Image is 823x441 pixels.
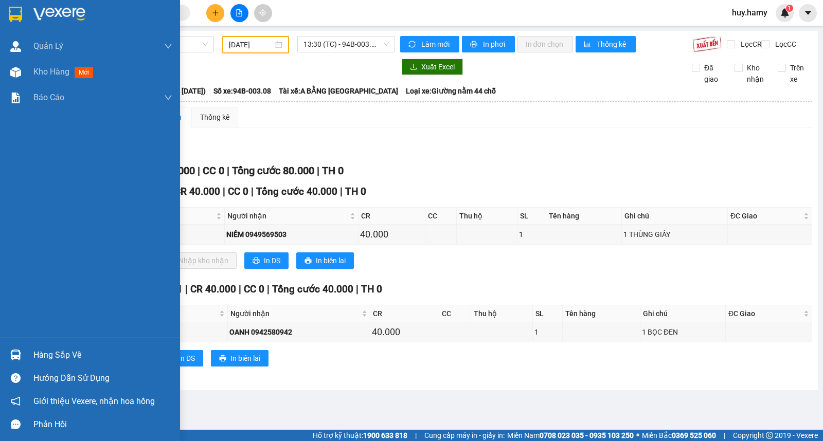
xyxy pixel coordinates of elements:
span: huy.hamy [724,6,776,19]
span: ĐC Giao [730,210,801,222]
span: copyright [766,432,773,439]
span: Xuất Excel [421,61,455,72]
span: Miền Nam [507,430,634,441]
img: solution-icon [10,93,21,103]
span: SL 1 [163,283,183,295]
span: | [239,283,241,295]
div: 1 [534,326,561,338]
span: | [227,164,229,177]
span: | [317,164,319,177]
span: notification [11,396,21,406]
span: CC 0 [228,186,248,197]
span: down [164,42,172,50]
div: Hướng dẫn sử dụng [33,371,172,386]
button: caret-down [799,4,817,22]
div: 1 THÙNG GIẤY [623,229,726,240]
button: printerIn phơi [462,36,515,52]
span: Miền Bắc [642,430,716,441]
div: Hàng sắp về [33,347,172,363]
span: plus [212,9,219,16]
span: Tổng cước 80.000 [232,164,314,177]
th: SL [533,305,563,322]
button: bar-chartThống kê [576,36,636,52]
span: file-add [236,9,243,16]
img: warehouse-icon [10,67,21,78]
span: In phơi [483,39,507,50]
img: 9k= [692,36,722,52]
span: Cung cấp máy in - giấy in: [424,430,505,441]
span: Tài xế: A BẰNG [GEOGRAPHIC_DATA] [279,85,398,97]
span: In biên lai [230,353,260,364]
button: aim [254,4,272,22]
span: Thống kê [597,39,628,50]
span: caret-down [803,8,813,17]
span: Đã giao [700,62,727,85]
span: | [415,430,417,441]
span: Tổng cước 40.000 [256,186,337,197]
input: 13/10/2025 [229,39,274,50]
span: printer [470,41,479,49]
span: In DS [264,255,280,266]
img: icon-new-feature [780,8,790,17]
span: CR 40.000 [190,283,236,295]
th: Tên hàng [546,208,622,225]
img: warehouse-icon [10,350,21,360]
span: printer [219,355,226,363]
span: down [164,94,172,102]
button: downloadXuất Excel [402,59,463,75]
span: sync [408,41,417,49]
span: Lọc CC [771,39,798,50]
button: syncLàm mới [400,36,459,52]
th: CR [370,305,439,322]
th: Thu hộ [457,208,517,225]
span: TH 0 [361,283,382,295]
th: Ghi chú [622,208,728,225]
button: plus [206,4,224,22]
span: | [356,283,359,295]
th: CC [439,305,471,322]
button: file-add [230,4,248,22]
span: Báo cáo [33,91,64,104]
span: mới [75,67,93,78]
span: Người nhận [227,210,348,222]
div: NIỀM 0949569503 [226,229,356,240]
span: question-circle [11,373,21,383]
span: | [185,283,188,295]
span: ĐC Giao [728,308,801,319]
span: | [267,283,270,295]
span: Giới thiệu Vexere, nhận hoa hồng [33,395,155,408]
span: Người nhận [230,308,360,319]
button: In đơn chọn [517,36,574,52]
img: warehouse-icon [10,41,21,52]
span: printer [253,257,260,265]
span: TH 0 [345,186,366,197]
span: Lọc CR [737,39,763,50]
span: CC 0 [244,283,264,295]
button: downloadNhập kho nhận [159,252,237,269]
span: Số xe: 94B-003.08 [213,85,271,97]
span: Kho hàng [33,67,69,77]
button: printerIn DS [159,350,203,366]
span: Tổng cước 40.000 [272,283,353,295]
strong: 0708 023 035 - 0935 103 250 [540,431,634,439]
span: | [198,164,200,177]
button: printerIn biên lai [296,252,354,269]
span: Kho nhận [743,62,770,85]
span: message [11,419,21,429]
span: In DS [178,353,195,364]
span: | [340,186,343,197]
div: Thống kê [200,112,229,123]
div: 1 BỌC ĐEN [642,326,724,338]
span: 1 [788,5,791,12]
button: printerIn DS [244,252,289,269]
th: SL [517,208,547,225]
span: | [223,186,225,197]
th: Thu hộ [471,305,533,322]
th: CC [425,208,457,225]
span: CR 40.000 [174,186,220,197]
span: In biên lai [316,255,346,266]
span: TH 0 [322,164,344,177]
span: | [724,430,725,441]
sup: 1 [786,5,793,12]
span: | [251,186,254,197]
